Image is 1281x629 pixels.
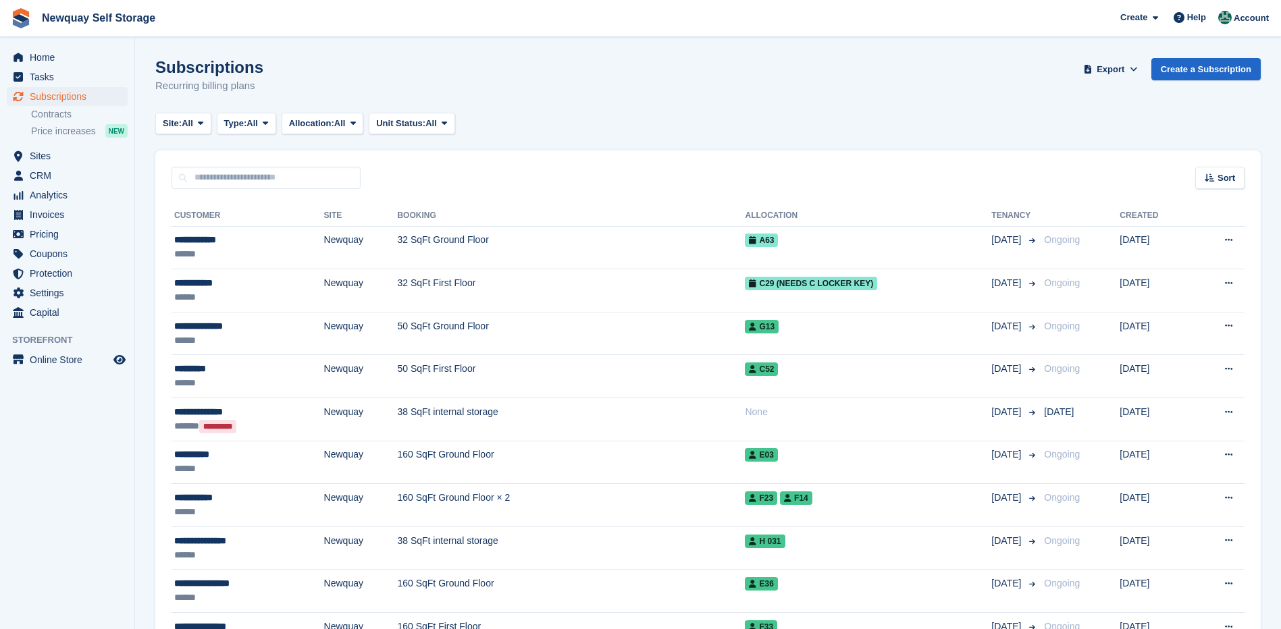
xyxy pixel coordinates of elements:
td: 50 SqFt First Floor [397,355,745,398]
span: Capital [30,303,111,322]
span: Analytics [30,186,111,204]
th: Allocation [745,205,991,227]
span: Coupons [30,244,111,263]
span: Help [1187,11,1206,24]
span: Account [1234,11,1269,25]
span: Sort [1218,171,1235,185]
span: F14 [780,491,812,505]
span: Ongoing [1044,578,1080,589]
span: CRM [30,166,111,185]
td: 160 SqFt Ground Floor [397,441,745,484]
span: C29 (needs C locker key) [745,277,877,290]
td: 38 SqFt internal storage [397,398,745,441]
a: Preview store [111,352,128,368]
span: Ongoing [1044,234,1080,245]
td: [DATE] [1120,398,1192,441]
button: Export [1081,58,1141,80]
th: Created [1120,205,1192,227]
span: Ongoing [1044,321,1080,331]
a: menu [7,244,128,263]
td: 160 SqFt Ground Floor [397,570,745,613]
span: [DATE] [991,447,1024,462]
th: Booking [397,205,745,227]
span: [DATE] [991,405,1024,419]
td: Newquay [324,570,398,613]
span: Site: [163,117,182,130]
a: menu [7,225,128,244]
a: menu [7,186,128,204]
a: menu [7,350,128,369]
td: Newquay [324,355,398,398]
a: menu [7,146,128,165]
th: Site [324,205,398,227]
span: Protection [30,264,111,283]
td: 160 SqFt Ground Floor × 2 [397,484,745,527]
span: [DATE] [991,534,1024,548]
span: Type: [224,117,247,130]
a: Price increases NEW [31,124,128,138]
span: Ongoing [1044,277,1080,288]
span: Price increases [31,125,96,138]
img: JON [1218,11,1232,24]
div: NEW [105,124,128,138]
td: Newquay [324,226,398,269]
span: Tasks [30,67,111,86]
span: Storefront [12,333,134,347]
td: Newquay [324,398,398,441]
th: Customer [172,205,324,227]
td: Newquay [324,484,398,527]
td: [DATE] [1120,441,1192,484]
a: menu [7,303,128,322]
span: All [182,117,193,130]
button: Allocation: All [282,113,364,135]
td: Newquay [324,312,398,355]
span: Allocation: [289,117,334,130]
p: Recurring billing plans [155,78,263,94]
span: Pricing [30,225,111,244]
span: H 031 [745,535,785,548]
span: G13 [745,320,779,333]
img: stora-icon-8386f47178a22dfd0bd8f6a31ec36ba5ce8667c1dd55bd0f319d3a0aa187defe.svg [11,8,31,28]
span: All [425,117,437,130]
div: None [745,405,991,419]
span: Export [1097,63,1124,76]
h1: Subscriptions [155,58,263,76]
a: Contracts [31,108,128,121]
span: [DATE] [991,276,1024,290]
span: A63 [745,234,778,247]
span: Settings [30,283,111,302]
a: menu [7,87,128,106]
span: E36 [745,577,777,591]
span: Create [1120,11,1147,24]
span: E03 [745,448,777,462]
span: [DATE] [991,491,1024,505]
td: 38 SqFt internal storage [397,526,745,570]
td: [DATE] [1120,355,1192,398]
td: Newquay [324,269,398,312]
span: [DATE] [991,233,1024,247]
button: Unit Status: All [369,113,454,135]
a: Newquay Self Storage [36,7,161,29]
td: [DATE] [1120,269,1192,312]
span: Ongoing [1044,535,1080,546]
span: Ongoing [1044,449,1080,460]
span: Online Store [30,350,111,369]
span: Subscriptions [30,87,111,106]
span: F23 [745,491,777,505]
td: 32 SqFt First Floor [397,269,745,312]
span: [DATE] [991,576,1024,591]
span: All [246,117,258,130]
a: menu [7,48,128,67]
td: [DATE] [1120,526,1192,570]
span: Invoices [30,205,111,224]
span: Home [30,48,111,67]
td: [DATE] [1120,484,1192,527]
span: Ongoing [1044,492,1080,503]
a: menu [7,205,128,224]
a: menu [7,264,128,283]
td: 50 SqFt Ground Floor [397,312,745,355]
button: Site: All [155,113,211,135]
span: [DATE] [991,362,1024,376]
td: 32 SqFt Ground Floor [397,226,745,269]
span: [DATE] [1044,406,1074,417]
